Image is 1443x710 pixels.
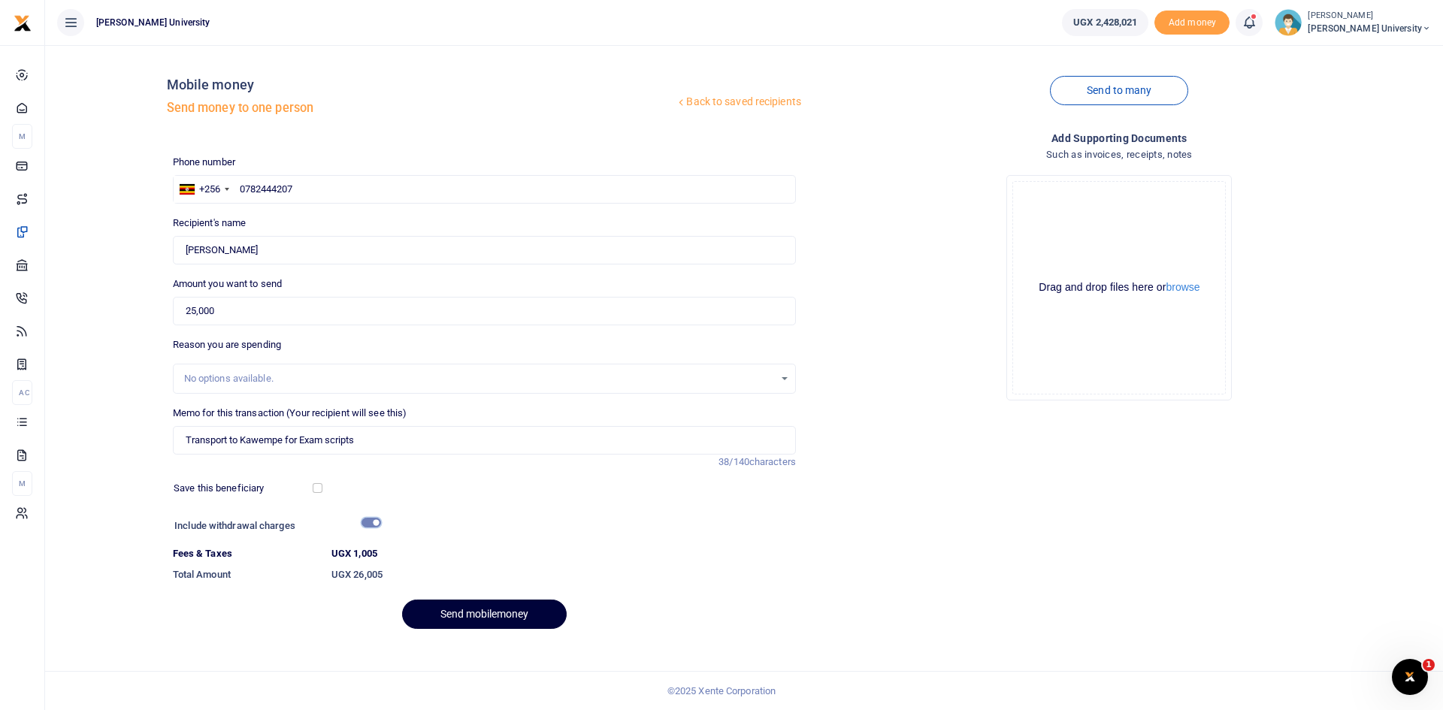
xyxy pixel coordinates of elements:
[14,17,32,28] a: logo-small logo-large logo-large
[1154,16,1230,27] a: Add money
[402,600,567,629] button: Send mobilemoney
[808,130,1431,147] h4: Add supporting Documents
[1006,175,1232,400] div: File Uploader
[167,77,676,93] h4: Mobile money
[173,406,407,421] label: Memo for this transaction (Your recipient will see this)
[173,276,282,292] label: Amount you want to send
[1275,9,1431,36] a: profile-user [PERSON_NAME] [PERSON_NAME] University
[173,155,235,170] label: Phone number
[1392,659,1428,695] iframe: Intercom live chat
[14,14,32,32] img: logo-small
[167,101,676,116] h5: Send money to one person
[718,456,749,467] span: 38/140
[1423,659,1435,671] span: 1
[331,569,796,581] h6: UGX 26,005
[1073,15,1137,30] span: UGX 2,428,021
[199,182,220,197] div: +256
[1154,11,1230,35] li: Toup your wallet
[1154,11,1230,35] span: Add money
[173,175,796,204] input: Enter phone number
[173,236,796,264] input: Loading name...
[173,569,319,581] h6: Total Amount
[331,546,377,561] label: UGX 1,005
[675,89,802,116] a: Back to saved recipients
[174,176,234,203] div: Uganda: +256
[174,520,374,532] h6: Include withdrawal charges
[749,456,796,467] span: characters
[90,16,216,29] span: [PERSON_NAME] University
[173,337,281,352] label: Reason you are spending
[12,471,32,496] li: M
[167,546,325,561] dt: Fees & Taxes
[173,216,247,231] label: Recipient's name
[1166,282,1199,292] button: browse
[12,380,32,405] li: Ac
[173,426,796,455] input: Enter extra information
[1050,76,1188,105] a: Send to many
[173,297,796,325] input: UGX
[12,124,32,149] li: M
[1056,9,1154,36] li: Wallet ballance
[1275,9,1302,36] img: profile-user
[808,147,1431,163] h4: Such as invoices, receipts, notes
[1308,10,1431,23] small: [PERSON_NAME]
[1062,9,1148,36] a: UGX 2,428,021
[1013,280,1225,295] div: Drag and drop files here or
[174,481,264,496] label: Save this beneficiary
[184,371,774,386] div: No options available.
[1308,22,1431,35] span: [PERSON_NAME] University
